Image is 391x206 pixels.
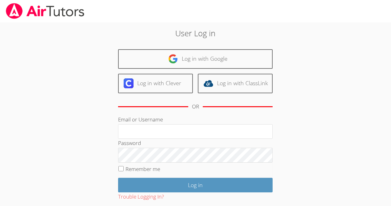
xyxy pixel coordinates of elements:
label: Password [118,139,141,147]
img: clever-logo-6eab21bc6e7a338710f1a6ff85c0baf02591cd810cc4098c63d3a4b26e2feb20.svg [124,78,134,88]
label: Remember me [125,165,160,173]
h2: User Log in [90,27,301,39]
a: Log in with ClassLink [198,74,273,93]
img: airtutors_banner-c4298cdbf04f3fff15de1276eac7730deb9818008684d7c2e4769d2f7ddbe033.png [5,3,85,19]
button: Trouble Logging In? [118,192,164,201]
div: OR [192,102,199,111]
label: Email or Username [118,116,163,123]
img: google-logo-50288ca7cdecda66e5e0955fdab243c47b7ad437acaf1139b6f446037453330a.svg [168,54,178,64]
input: Log in [118,178,273,192]
a: Log in with Clever [118,74,193,93]
img: classlink-logo-d6bb404cc1216ec64c9a2012d9dc4662098be43eaf13dc465df04b49fa7ab582.svg [203,78,213,88]
a: Log in with Google [118,49,273,69]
